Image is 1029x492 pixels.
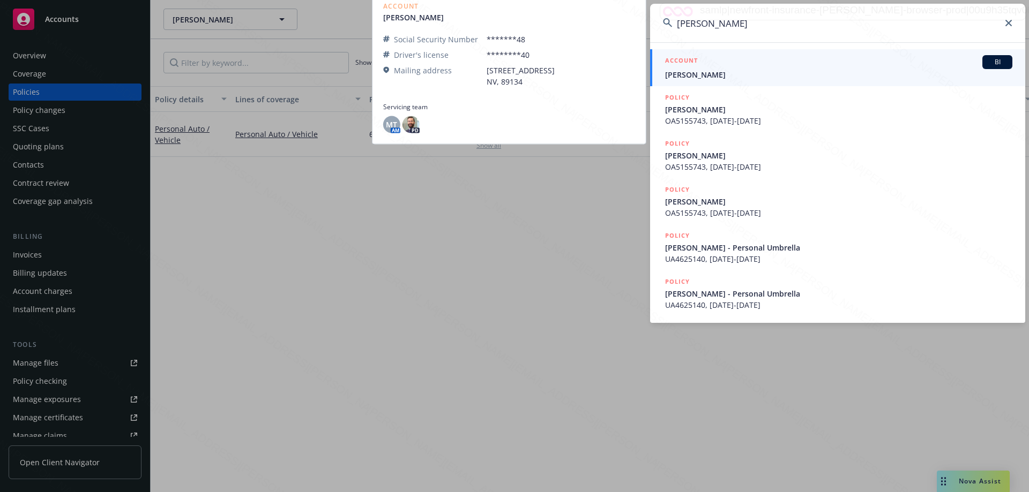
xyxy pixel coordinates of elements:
h5: ACCOUNT [665,55,698,68]
h5: POLICY [665,230,690,241]
a: ACCOUNTBI[PERSON_NAME] [650,49,1025,86]
h5: POLICY [665,92,690,103]
span: [PERSON_NAME] [665,150,1012,161]
span: OA5155743, [DATE]-[DATE] [665,115,1012,126]
h5: POLICY [665,276,690,287]
span: [PERSON_NAME] [665,69,1012,80]
span: BI [987,57,1008,67]
span: [PERSON_NAME] [665,104,1012,115]
h5: POLICY [665,138,690,149]
span: OA5155743, [DATE]-[DATE] [665,207,1012,218]
a: POLICY[PERSON_NAME] - Personal UmbrellaUA4625140, [DATE]-[DATE] [650,270,1025,316]
span: [PERSON_NAME] - Personal Umbrella [665,242,1012,253]
a: POLICY[PERSON_NAME] - Personal UmbrellaUA4625140, [DATE]-[DATE] [650,224,1025,270]
h5: POLICY [665,184,690,195]
input: Search... [650,4,1025,42]
a: POLICY[PERSON_NAME]OA5155743, [DATE]-[DATE] [650,86,1025,132]
span: UA4625140, [DATE]-[DATE] [665,299,1012,311]
span: [PERSON_NAME] - Personal Umbrella [665,288,1012,299]
a: POLICY[PERSON_NAME]OA5155743, [DATE]-[DATE] [650,178,1025,224]
span: OA5155743, [DATE]-[DATE] [665,161,1012,172]
span: UA4625140, [DATE]-[DATE] [665,253,1012,264]
a: POLICY[PERSON_NAME]OA5155743, [DATE]-[DATE] [650,132,1025,178]
span: [PERSON_NAME] [665,196,1012,207]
